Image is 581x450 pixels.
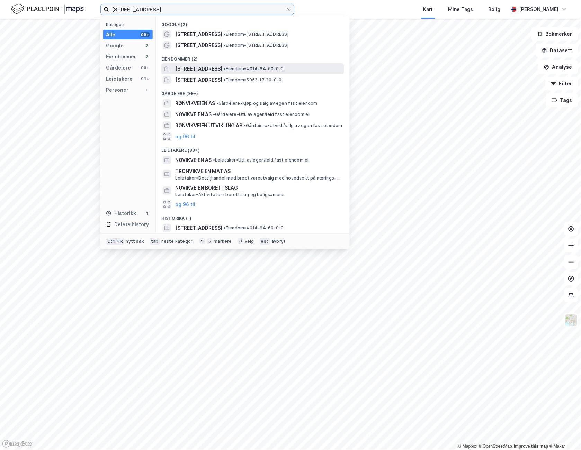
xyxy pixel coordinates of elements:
[244,123,342,128] span: Gårdeiere • Utvikl./salg av egen fast eiendom
[106,30,115,39] div: Alle
[546,417,581,450] div: Kontrollprogram for chat
[106,209,136,218] div: Historikk
[144,54,150,59] div: 2
[126,239,144,244] div: nytt søk
[175,167,341,175] span: TRONVIKVEIEN MAT AS
[114,220,149,229] div: Delete history
[224,225,226,230] span: •
[144,211,150,216] div: 1
[106,64,131,72] div: Gårdeiere
[156,85,350,98] div: Gårdeiere (99+)
[150,238,160,245] div: tab
[244,123,246,128] span: •
[106,86,128,94] div: Personer
[458,444,477,449] a: Mapbox
[140,32,150,37] div: 99+
[156,142,350,155] div: Leietakere (99+)
[175,175,343,181] span: Leietaker • Detaljhandel med bredt vareutvalg med hovedvekt på nærings- og nytelsesmidler
[140,76,150,82] div: 99+
[144,43,150,48] div: 2
[224,77,226,82] span: •
[536,44,578,57] button: Datasett
[175,30,222,38] span: [STREET_ADDRESS]
[140,65,150,71] div: 99+
[216,101,318,106] span: Gårdeiere • Kjøp og salg av egen fast eiendom
[213,157,215,163] span: •
[175,200,195,209] button: og 96 til
[175,156,212,164] span: NOVIKVEIEN AS
[175,121,242,130] span: RØNVIKVEIEN UTVIKLING AS
[175,65,222,73] span: [STREET_ADDRESS]
[175,110,212,119] span: NOVIKVEIEN AS
[224,225,284,231] span: Eiendom • 4014-64-60-0-0
[161,239,194,244] div: neste kategori
[514,444,548,449] a: Improve this map
[546,93,578,107] button: Tags
[175,99,215,108] span: RØNVIKVEIEN AS
[106,238,125,245] div: Ctrl + k
[224,43,289,48] span: Eiendom • [STREET_ADDRESS]
[175,192,285,198] span: Leietaker • Aktiviteter i borettslag og boligsameier
[11,3,84,15] img: logo.f888ab2527a4732fd821a326f86c7f29.svg
[109,4,286,15] input: Søk på adresse, matrikkel, gårdeiere, leietakere eller personer
[106,22,153,27] div: Kategori
[538,60,578,74] button: Analyse
[175,132,195,141] button: og 96 til
[224,31,289,37] span: Eiendom • [STREET_ADDRESS]
[175,41,222,49] span: [STREET_ADDRESS]
[423,5,433,13] div: Kart
[106,75,133,83] div: Leietakere
[224,66,284,72] span: Eiendom • 4014-64-60-0-0
[245,239,254,244] div: velg
[214,239,232,244] div: markere
[479,444,512,449] a: OpenStreetMap
[216,101,218,106] span: •
[546,417,581,450] iframe: Chat Widget
[144,87,150,93] div: 0
[213,157,310,163] span: Leietaker • Utl. av egen/leid fast eiendom el.
[156,51,350,63] div: Eiendommer (2)
[224,77,282,83] span: Eiendom • 5052-17-10-0-0
[545,77,578,91] button: Filter
[156,16,350,29] div: Google (2)
[213,112,215,117] span: •
[489,5,501,13] div: Bolig
[224,66,226,71] span: •
[224,43,226,48] span: •
[156,210,350,222] div: Historikk (1)
[106,42,124,50] div: Google
[448,5,473,13] div: Mine Tags
[175,184,341,192] span: NOVIKVEIEN BORETTSLAG
[175,76,222,84] span: [STREET_ADDRESS]
[519,5,559,13] div: [PERSON_NAME]
[224,31,226,37] span: •
[271,239,286,244] div: avbryt
[2,440,33,448] a: Mapbox homepage
[531,27,578,41] button: Bokmerker
[260,238,270,245] div: esc
[565,314,578,327] img: Z
[213,112,311,117] span: Gårdeiere • Utl. av egen/leid fast eiendom el.
[175,224,222,232] span: [STREET_ADDRESS]
[106,53,136,61] div: Eiendommer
